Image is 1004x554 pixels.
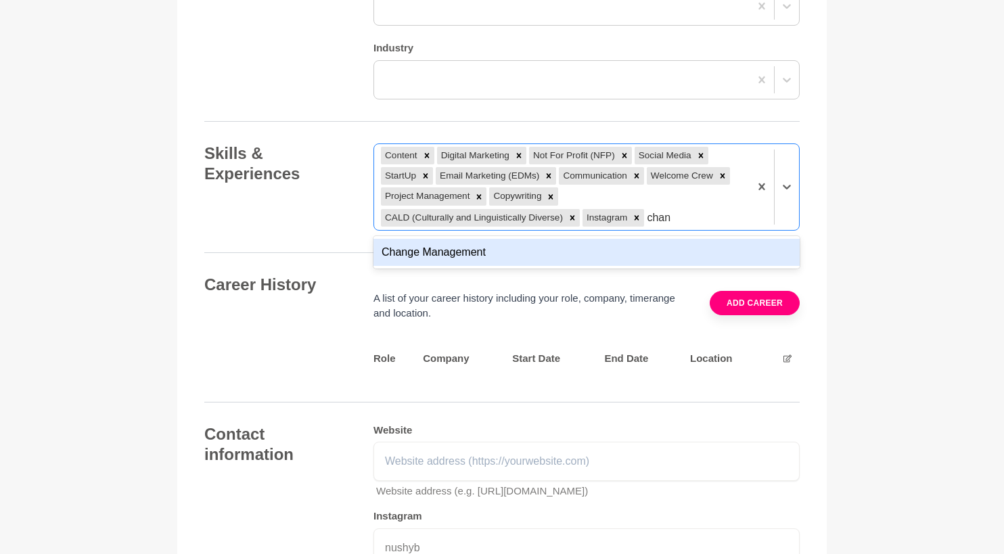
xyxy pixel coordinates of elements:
[512,352,596,365] h5: Start Date
[559,167,629,185] div: Communication
[647,167,715,185] div: Welcome Crew
[690,352,765,365] h5: Location
[423,352,504,365] h5: Company
[583,209,629,227] div: Instagram
[373,424,800,437] h5: Website
[204,143,346,184] h4: Skills & Experiences
[373,42,800,55] h5: Industry
[373,442,800,481] input: Website address (https://yourwebsite.com)
[381,187,472,205] div: Project Management
[529,147,617,164] div: Not For Profit (NFP)
[381,167,418,185] div: StartUp
[436,167,541,185] div: Email Marketing (EDMs)
[373,510,800,523] h5: Instagram
[381,147,419,164] div: Content
[373,239,800,266] div: Change Management
[437,147,511,164] div: Digital Marketing
[373,352,415,365] h5: Role
[204,424,346,465] h4: Contact information
[604,352,682,365] h5: End Date
[376,484,800,499] p: Website address (e.g. [URL][DOMAIN_NAME])
[489,187,543,205] div: Copywriting
[635,147,693,164] div: Social Media
[381,209,565,227] div: CALD (Culturally and Linguistically Diverse)
[373,291,693,321] p: A list of your career history including your role, company, timerange and location.
[204,275,346,295] h4: Career History
[710,291,800,315] button: Add career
